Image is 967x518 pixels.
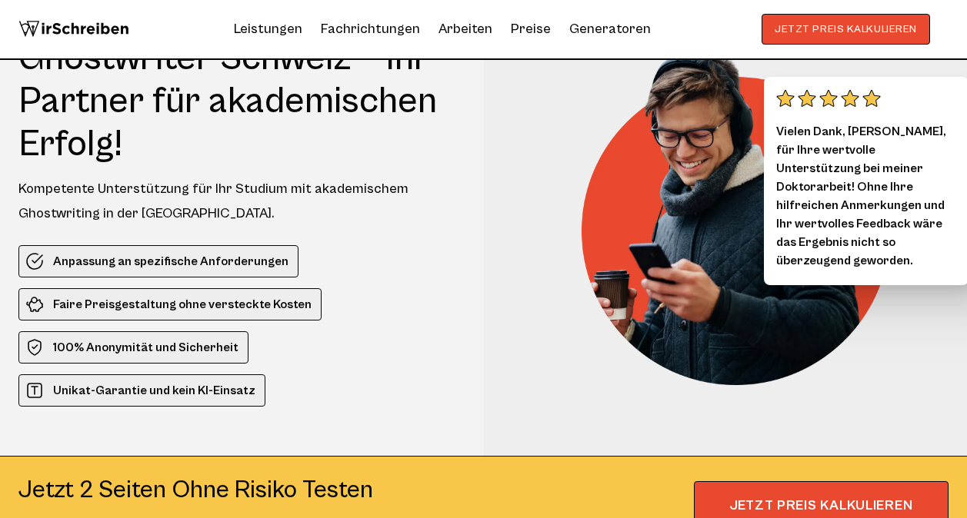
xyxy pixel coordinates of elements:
[25,295,44,314] img: Faire Preisgestaltung ohne versteckte Kosten
[18,475,373,506] div: Jetzt 2 seiten ohne risiko testen
[18,14,129,45] img: logo wirschreiben
[25,381,44,400] img: Unikat-Garantie und kein KI-Einsatz
[511,21,551,37] a: Preise
[776,89,881,108] img: stars
[18,177,455,226] div: Kompetente Unterstützung für Ihr Studium mit akademischem Ghostwriting in der [GEOGRAPHIC_DATA].
[18,374,265,407] li: Unikat-Garantie und kein KI-Einsatz
[18,288,322,320] li: Faire Preisgestaltung ohne versteckte Kosten
[762,14,930,45] button: JETZT PREIS KALKULIEREN
[582,37,912,385] img: Ghostwriter Schweiz – Ihr Partner für akademischen Erfolg!
[234,17,302,42] a: Leistungen
[18,331,248,364] li: 100% Anonymität und Sicherheit
[569,17,651,42] a: Generatoren
[25,338,44,357] img: 100% Anonymität und Sicherheit
[18,37,455,166] h1: Ghostwriter Schweiz – Ihr Partner für akademischen Erfolg!
[25,252,44,271] img: Anpassung an spezifische Anforderungen
[438,17,492,42] a: Arbeiten
[18,245,298,277] li: Anpassung an spezifische Anforderungen
[321,17,420,42] a: Fachrichtungen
